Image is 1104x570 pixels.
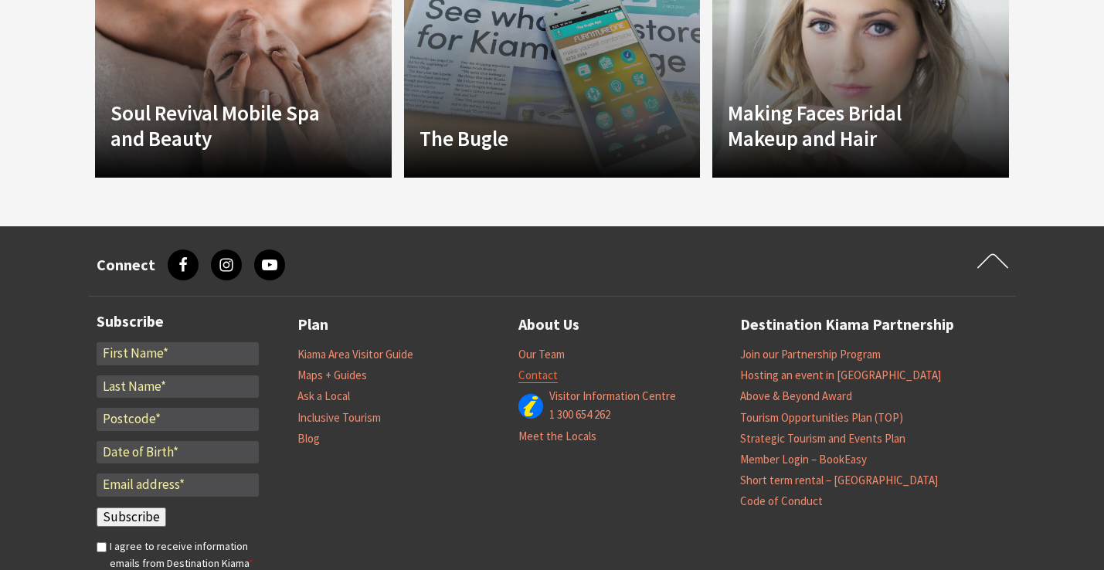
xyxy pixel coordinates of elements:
[297,431,320,446] a: Blog
[297,388,350,404] a: Ask a Local
[549,388,676,404] a: Visitor Information Centre
[110,100,331,151] h4: Soul Revival Mobile Spa and Beauty
[740,473,938,509] a: Short term rental – [GEOGRAPHIC_DATA] Code of Conduct
[740,347,881,362] a: Join our Partnership Program
[97,441,259,464] input: Date of Birth*
[518,429,596,444] a: Meet the Locals
[549,407,610,422] a: 1 300 654 262
[97,507,166,528] input: Subscribe
[97,256,155,274] h3: Connect
[297,312,328,338] a: Plan
[740,368,941,383] a: Hosting an event in [GEOGRAPHIC_DATA]
[97,342,259,365] input: First Name*
[740,312,954,338] a: Destination Kiama Partnership
[518,312,579,338] a: About Us
[97,375,259,399] input: Last Name*
[728,100,949,151] h4: Making Faces Bridal Makeup and Hair
[97,408,259,431] input: Postcode*
[740,452,867,467] a: Member Login – BookEasy
[740,431,905,446] a: Strategic Tourism and Events Plan
[740,388,852,404] a: Above & Beyond Award
[297,368,367,383] a: Maps + Guides
[297,410,381,426] a: Inclusive Tourism
[97,473,259,497] input: Email address*
[420,126,640,151] h4: The Bugle
[518,368,558,383] a: Contact
[297,347,413,362] a: Kiama Area Visitor Guide
[740,410,903,426] a: Tourism Opportunities Plan (TOP)
[518,347,565,362] a: Our Team
[97,312,259,331] h3: Subscribe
